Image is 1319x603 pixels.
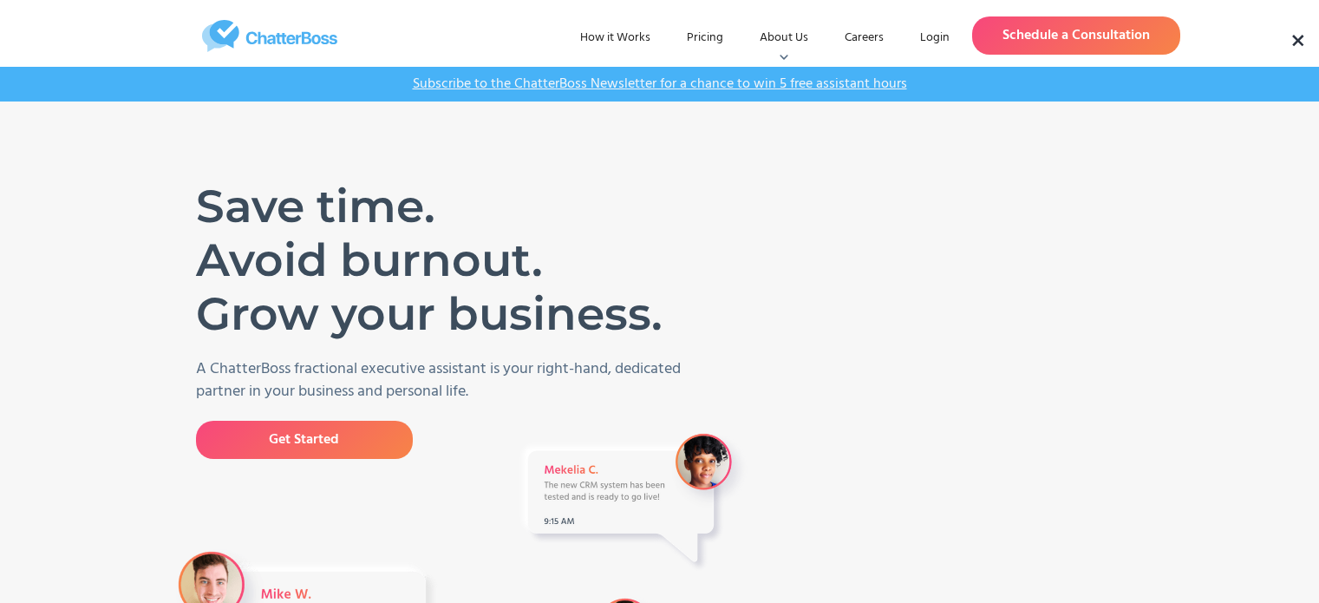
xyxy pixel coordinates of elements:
[566,23,664,54] a: How it Works
[196,180,677,341] h1: Save time. Avoid burnout. Grow your business.
[404,75,916,93] a: Subscribe to the ChatterBoss Newsletter for a chance to win 5 free assistant hours
[746,23,822,54] div: About Us
[760,29,808,47] div: About Us
[673,23,737,54] a: Pricing
[514,427,753,575] img: A Message from VA Mekelia
[196,358,703,403] p: A ChatterBoss fractional executive assistant is your right-hand, dedicated partner in your busine...
[906,23,963,54] a: Login
[140,20,400,52] a: home
[972,16,1180,55] a: Schedule a Consultation
[831,23,898,54] a: Careers
[196,421,413,459] a: Get Started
